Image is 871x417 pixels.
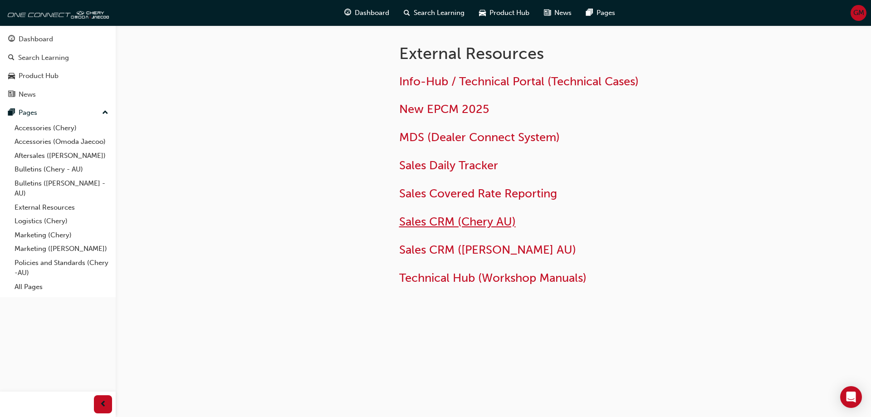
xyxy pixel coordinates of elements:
a: Accessories (Omoda Jaecoo) [11,135,112,149]
a: Marketing (Chery) [11,228,112,242]
a: News [4,86,112,103]
span: Pages [597,8,615,18]
span: pages-icon [586,7,593,19]
span: news-icon [8,91,15,99]
img: oneconnect [5,4,109,22]
a: guage-iconDashboard [337,4,396,22]
div: Pages [19,108,37,118]
span: Search Learning [414,8,465,18]
span: Dashboard [355,8,389,18]
span: car-icon [8,72,15,80]
a: External Resources [11,201,112,215]
span: GM [853,8,864,18]
span: prev-icon [100,399,107,410]
a: Sales Covered Rate Reporting [399,186,557,201]
a: Info-Hub / Technical Portal (Technical Cases) [399,74,639,88]
div: Product Hub [19,71,59,81]
button: DashboardSearch LearningProduct HubNews [4,29,112,104]
h1: External Resources [399,44,697,64]
a: Dashboard [4,31,112,48]
span: Product Hub [489,8,529,18]
a: Technical Hub (Workshop Manuals) [399,271,587,285]
a: Sales Daily Tracker [399,158,498,172]
div: Dashboard [19,34,53,44]
button: Pages [4,104,112,121]
span: guage-icon [8,35,15,44]
a: Product Hub [4,68,112,84]
span: pages-icon [8,109,15,117]
a: All Pages [11,280,112,294]
span: search-icon [8,54,15,62]
a: Marketing ([PERSON_NAME]) [11,242,112,256]
div: Open Intercom Messenger [840,386,862,408]
a: Sales CRM (Chery AU) [399,215,516,229]
a: Accessories (Chery) [11,121,112,135]
a: Search Learning [4,49,112,66]
a: news-iconNews [537,4,579,22]
div: News [19,89,36,100]
span: news-icon [544,7,551,19]
span: car-icon [479,7,486,19]
button: GM [851,5,866,21]
a: Sales CRM ([PERSON_NAME] AU) [399,243,576,257]
a: Logistics (Chery) [11,214,112,228]
a: Aftersales ([PERSON_NAME]) [11,149,112,163]
span: search-icon [404,7,410,19]
a: New EPCM 2025 [399,102,489,116]
a: search-iconSearch Learning [396,4,472,22]
div: Search Learning [18,53,69,63]
a: car-iconProduct Hub [472,4,537,22]
a: MDS (Dealer Connect System) [399,130,560,144]
a: Bulletins ([PERSON_NAME] - AU) [11,177,112,201]
a: pages-iconPages [579,4,622,22]
a: Bulletins (Chery - AU) [11,162,112,177]
span: News [554,8,572,18]
a: Policies and Standards (Chery -AU) [11,256,112,280]
span: guage-icon [344,7,351,19]
span: up-icon [102,107,108,119]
